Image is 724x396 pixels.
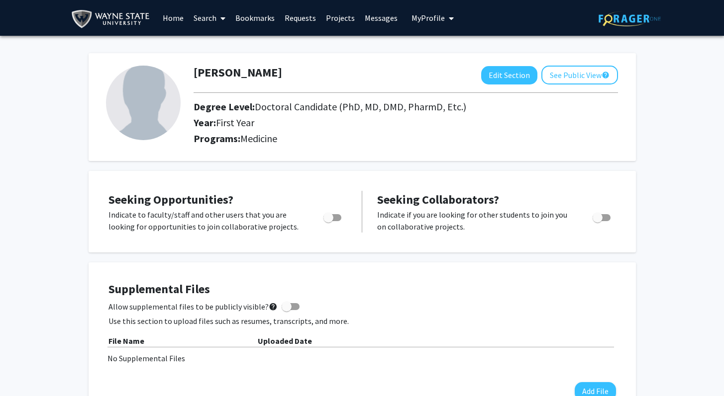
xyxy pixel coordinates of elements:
span: Seeking Collaborators? [377,192,499,207]
a: Bookmarks [230,0,280,35]
p: Use this section to upload files such as resumes, transcripts, and more. [108,315,616,327]
h2: Degree Level: [194,101,542,113]
iframe: Chat [7,351,42,389]
span: Medicine [240,132,277,145]
button: See Public View [541,66,618,84]
div: Toggle [589,209,616,224]
b: File Name [108,336,144,346]
p: Indicate to faculty/staff and other users that you are looking for opportunities to join collabor... [108,209,305,233]
h2: Programs: [194,133,618,145]
span: My Profile [412,13,445,23]
h2: Year: [194,117,542,129]
img: Profile Picture [106,66,181,140]
button: Edit Section [481,66,537,84]
b: Uploaded Date [258,336,312,346]
a: Messages [360,0,403,35]
a: Projects [321,0,360,35]
h1: [PERSON_NAME] [194,66,282,80]
img: Wayne State University Logo [71,8,154,30]
span: First Year [216,116,254,129]
span: Doctoral Candidate (PhD, MD, DMD, PharmD, Etc.) [255,100,466,113]
h4: Supplemental Files [108,282,616,297]
p: Indicate if you are looking for other students to join you on collaborative projects. [377,209,574,233]
a: Search [189,0,230,35]
a: Requests [280,0,321,35]
mat-icon: help [602,69,610,81]
img: ForagerOne Logo [599,11,661,26]
div: Toggle [319,209,347,224]
div: No Supplemental Files [107,352,617,364]
a: Home [158,0,189,35]
span: Seeking Opportunities? [108,192,233,207]
mat-icon: help [269,301,278,313]
span: Allow supplemental files to be publicly visible? [108,301,278,313]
